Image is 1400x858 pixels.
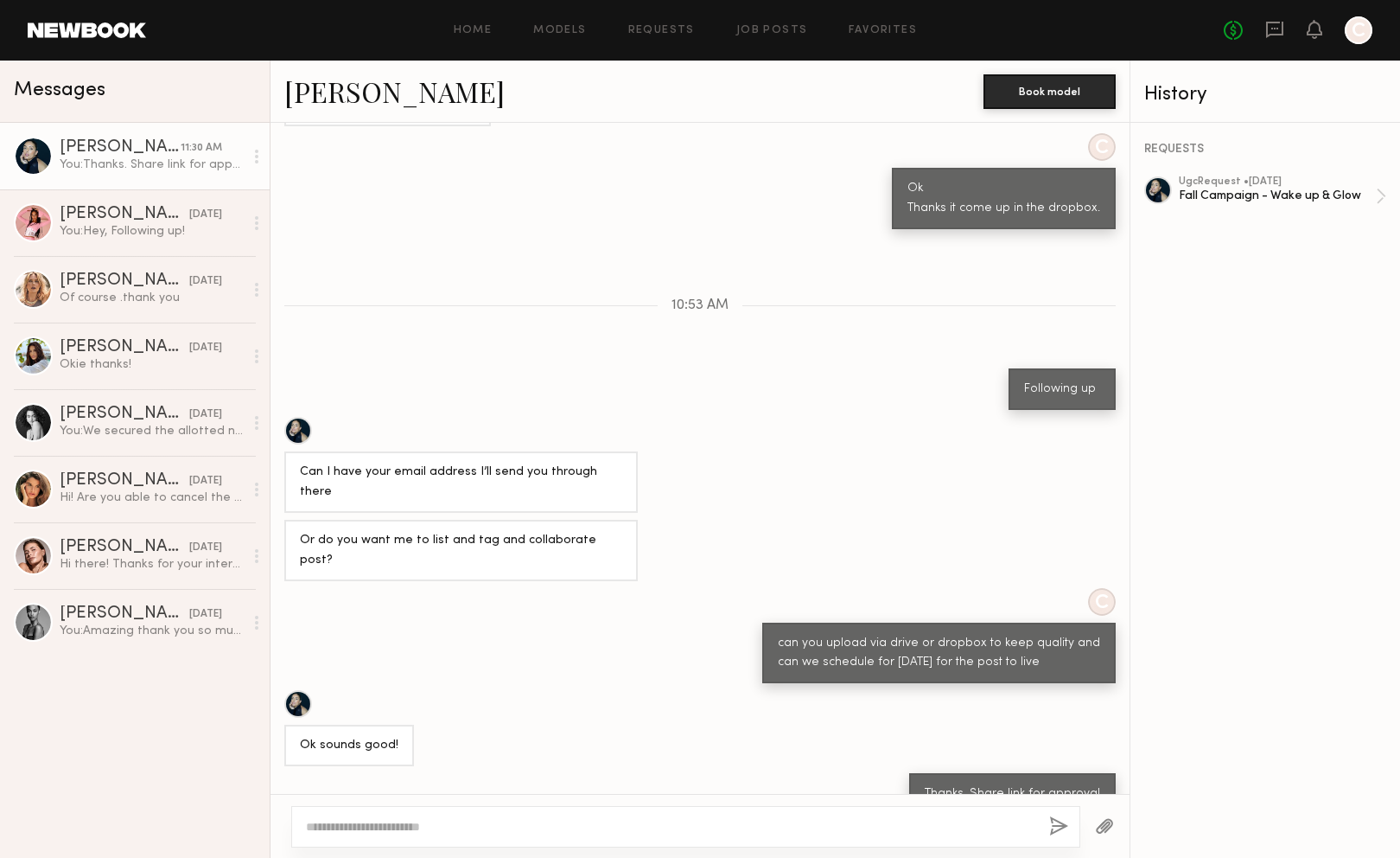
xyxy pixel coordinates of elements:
div: Ok sounds good! [300,736,398,756]
div: [PERSON_NAME] [60,339,189,356]
div: [PERSON_NAME] [60,472,189,490]
div: [DATE] [189,207,222,223]
div: Hi! Are you able to cancel the job please? Just want to make sure you don’t send products my way.... [60,490,244,506]
div: [DATE] [189,473,222,490]
a: C [1345,16,1372,44]
a: Requests [628,25,695,36]
div: can you upload via drive or dropbox to keep quality and can we schedule for [DATE] for the post t... [778,634,1100,674]
div: Of course .thank you [60,290,244,306]
span: Messages [14,80,105,100]
div: [PERSON_NAME] [60,206,189,223]
div: Fall Campaign - Wake up & Glow [1179,188,1376,204]
div: [PERSON_NAME] [60,605,189,623]
div: [PERSON_NAME] [60,272,189,290]
a: Home [454,25,493,36]
a: Models [533,25,586,36]
div: REQUESTS [1144,144,1386,156]
div: Okie thanks! [60,356,244,373]
div: 11:30 AM [181,140,222,157]
div: You: Amazing thank you so much [PERSON_NAME] [60,623,244,639]
div: Following up [1024,380,1100,400]
div: You: Thanks. Share link for approval [60,157,244,173]
a: Book model [983,83,1116,98]
a: [PERSON_NAME] [284,73,505,110]
div: [DATE] [189,273,222,290]
div: [PERSON_NAME] [60,539,189,556]
a: Favorites [849,25,917,36]
div: Hi there! Thanks for your interest :) Is there any flexibility in the budget? Typically for an ed... [60,556,244,573]
div: You: Hey, Following up! [60,223,244,240]
div: Ok Thanks it come up in the dropbox. [907,179,1100,219]
div: Or do you want me to list and tag and collaborate post? [300,531,622,571]
div: [DATE] [189,340,222,356]
div: You: We secured the allotted number of partnerships. I will reach out if we need additional conte... [60,423,244,439]
a: ugcRequest •[DATE]Fall Campaign - Wake up & Glow [1179,176,1386,216]
div: Thanks. Share link for approval [925,784,1100,804]
div: [DATE] [189,606,222,623]
div: History [1144,85,1386,105]
div: [DATE] [189,407,222,423]
div: [DATE] [189,540,222,556]
div: Can I have your email address I’ll send you through there [300,463,622,503]
div: ugc Request • [DATE] [1179,176,1376,188]
a: Job Posts [736,25,808,36]
span: 10:53 AM [671,298,729,313]
div: [PERSON_NAME] [60,406,189,423]
div: [PERSON_NAME] [60,139,181,157]
button: Book model [983,74,1116,109]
